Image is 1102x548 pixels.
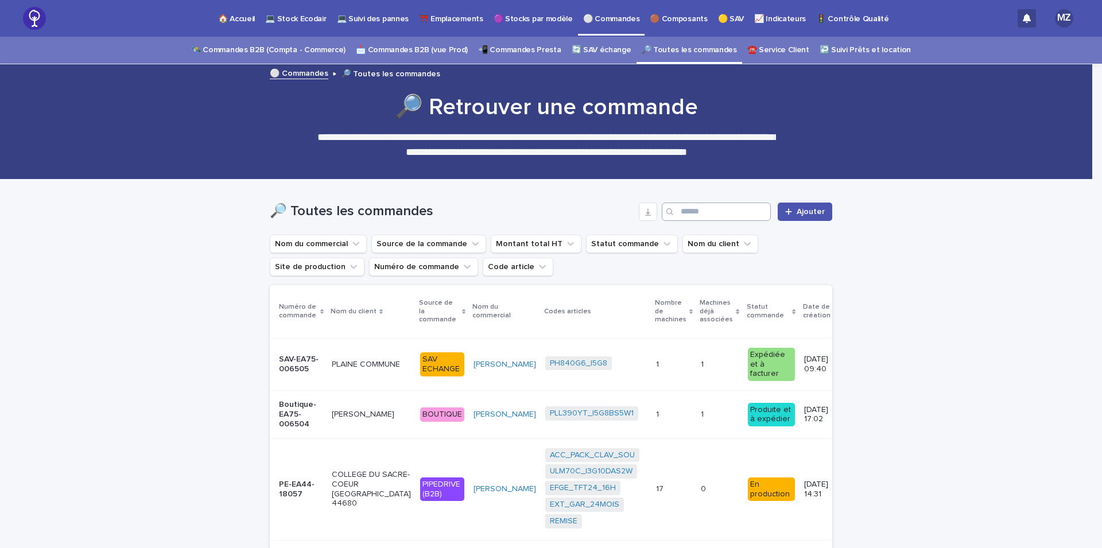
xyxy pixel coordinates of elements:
[550,359,607,368] a: PH840G6_I5G8
[23,7,46,30] img: JzSyWMYZRrOrwMBeQwjA
[656,482,666,494] p: 17
[279,400,323,429] p: Boutique-EA75-006504
[356,37,468,64] a: 📩 Commandes B2B (vue Prod)
[478,37,561,64] a: 📲 Commandes Presta
[472,301,537,322] p: Nom du commercial
[279,355,323,374] p: SAV-EA75-006505
[803,301,831,322] p: Date de création
[474,410,536,419] a: [PERSON_NAME]
[748,403,795,427] div: Produite et à expédier
[332,410,411,419] p: [PERSON_NAME]
[191,37,346,64] a: 🛰️ Commandes B2B (Compta - Commerce)
[1055,9,1073,28] div: MZ
[656,407,661,419] p: 1
[279,301,317,322] p: Numéro de commande
[701,407,706,419] p: 1
[642,37,737,64] a: 🔎 Toutes les commandes
[662,203,771,221] input: Search
[550,500,619,510] a: EXT_GAR_24MOIS
[797,208,825,216] span: Add New
[747,37,809,64] a: ☎️ Service Client
[331,305,377,318] p: Nom du client
[544,305,591,318] p: Codes articles
[265,94,828,121] h1: 🔎 Retrouver une commande
[572,37,631,64] a: 🔄 SAV échange
[270,258,364,276] button: Site de production
[804,480,836,499] p: [DATE] 14:31
[270,66,328,79] a: ⚪ Commandes
[700,297,733,326] p: Machines déjà associées
[270,203,634,220] h1: 🔎 Toutes les commandes
[550,409,634,418] a: PLL390YT_I5G8BS5W1
[748,477,795,502] div: En production
[656,357,661,370] p: 1
[491,235,581,253] button: Montant total HT
[550,516,577,526] a: REMISE
[748,348,795,381] div: Expédiée et à facturer
[369,258,478,276] button: Numéro de commande
[655,297,686,326] p: Nombre de machines
[550,483,616,493] a: EFGE_TFT24_16H
[701,482,708,494] p: 0
[474,484,536,494] a: [PERSON_NAME]
[701,357,706,370] p: 1
[778,203,832,221] a: Add New
[332,360,411,370] p: PLAINE COMMUNE
[747,301,790,322] p: Statut commande
[341,67,440,79] p: 🔎 Toutes les commandes
[270,235,367,253] button: Nom du commercial
[419,297,459,326] p: Source de la commande
[550,450,635,460] a: ACC_PACK_CLAV_SOU
[483,258,553,276] button: Code article
[586,235,678,253] button: Statut commande
[420,477,464,502] div: PIPEDRIVE (B2B)
[804,355,836,374] p: [DATE] 09:40
[820,37,911,64] a: ↩️ Suivi Prêts et location
[420,352,464,376] div: SAV ECHANGE
[420,407,464,422] div: BOUTIQUE
[371,235,486,253] button: Source de la commande
[474,360,536,370] a: [PERSON_NAME]
[279,480,323,499] p: PE-EA44-18057
[682,235,758,253] button: Nom du client
[332,470,411,508] p: COLLEGE DU SACRE-COEUR [GEOGRAPHIC_DATA] 44680
[550,467,633,476] a: ULM70C_I3G10DAS2W
[804,405,836,425] p: [DATE] 17:02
